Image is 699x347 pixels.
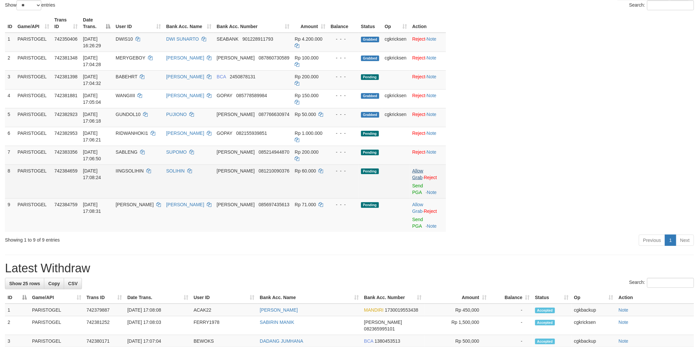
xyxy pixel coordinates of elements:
[236,131,267,136] span: Copy 082155939851 to clipboard
[84,304,125,316] td: 742379887
[295,112,316,117] span: Rp 50.000
[15,165,52,198] td: PARISTOGEL
[412,168,424,180] span: ·
[331,36,356,42] div: - - -
[113,14,164,33] th: User ID: activate to sort column ascending
[55,149,78,155] span: 742383356
[116,74,137,79] span: BABEHRT
[116,36,133,42] span: DWIS10
[424,175,437,180] a: Reject
[125,316,191,335] td: [DATE] 17:08:03
[5,33,15,52] td: 1
[55,112,78,117] span: 742382923
[410,89,446,108] td: ·
[9,281,40,286] span: Show 25 rows
[647,0,694,10] input: Search:
[676,235,694,246] a: Next
[166,74,204,79] a: [PERSON_NAME]
[83,93,101,105] span: [DATE] 17:05:04
[295,55,318,60] span: Rp 100.000
[629,0,694,10] label: Search:
[412,131,425,136] a: Reject
[5,234,286,243] div: Showing 1 to 9 of 9 entries
[236,93,267,98] span: Copy 085778589984 to clipboard
[412,74,425,79] a: Reject
[15,198,52,232] td: PARISTOGEL
[125,291,191,304] th: Date Trans.: activate to sort column ascending
[217,112,255,117] span: [PERSON_NAME]
[191,304,257,316] td: ACAK22
[382,52,410,70] td: cgkricksen
[15,14,52,33] th: Game/API: activate to sort column ascending
[364,326,395,331] span: Copy 082365995101 to clipboard
[260,307,298,313] a: [PERSON_NAME]
[358,14,382,33] th: Status
[619,307,629,313] a: Note
[410,14,446,33] th: Action
[410,70,446,89] td: ·
[427,190,437,195] a: Note
[15,52,52,70] td: PARISTOGEL
[83,168,101,180] span: [DATE] 17:08:24
[412,202,424,214] span: ·
[125,304,191,316] td: [DATE] 17:08:08
[83,55,101,67] span: [DATE] 17:04:28
[116,93,135,98] span: WANGIIII
[260,320,294,325] a: SABIRIN MANIK
[412,55,425,60] a: Reject
[55,168,78,173] span: 742384659
[83,149,101,161] span: [DATE] 17:06:50
[489,304,533,316] td: -
[571,291,616,304] th: Op: activate to sort column ascending
[331,201,356,208] div: - - -
[259,55,289,60] span: Copy 087860730589 to clipboard
[116,168,144,173] span: IINGSOLIHIN
[295,168,316,173] span: Rp 60.000
[5,70,15,89] td: 3
[361,37,380,42] span: Grabbed
[217,202,255,207] span: [PERSON_NAME]
[48,281,60,286] span: Copy
[83,36,101,48] span: [DATE] 16:26:29
[260,338,303,344] a: DADANG JUMHANA
[15,89,52,108] td: PARISTOGEL
[410,127,446,146] td: ·
[83,112,101,124] span: [DATE] 17:06:18
[191,291,257,304] th: User ID: activate to sort column ascending
[259,202,289,207] span: Copy 085697435613 to clipboard
[331,55,356,61] div: - - -
[15,108,52,127] td: PARISTOGEL
[5,278,44,289] a: Show 25 rows
[665,235,676,246] a: 1
[116,55,145,60] span: MERYGEBOY
[52,14,81,33] th: Trans ID: activate to sort column ascending
[217,74,226,79] span: BCA
[259,168,289,173] span: Copy 081210090376 to clipboard
[331,149,356,155] div: - - -
[427,149,437,155] a: Note
[364,320,402,325] span: [PERSON_NAME]
[5,165,15,198] td: 8
[412,183,423,195] a: Send PGA
[55,36,78,42] span: 742350406
[331,168,356,174] div: - - -
[375,338,400,344] span: Copy 1380453513 to clipboard
[166,202,204,207] a: [PERSON_NAME]
[382,108,410,127] td: cgkricksen
[382,33,410,52] td: cgkricksen
[382,89,410,108] td: cgkricksen
[292,14,328,33] th: Amount: activate to sort column ascending
[410,198,446,232] td: ·
[242,36,273,42] span: Copy 901228911793 to clipboard
[5,146,15,165] td: 7
[424,316,489,335] td: Rp 1,500,000
[382,14,410,33] th: Op: activate to sort column ascending
[535,320,555,326] span: Accepted
[535,308,555,313] span: Accepted
[84,316,125,335] td: 742381252
[412,93,425,98] a: Reject
[5,14,15,33] th: ID
[217,168,255,173] span: [PERSON_NAME]
[166,168,185,173] a: SOLIHIN
[385,307,418,313] span: Copy 1730019553438 to clipboard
